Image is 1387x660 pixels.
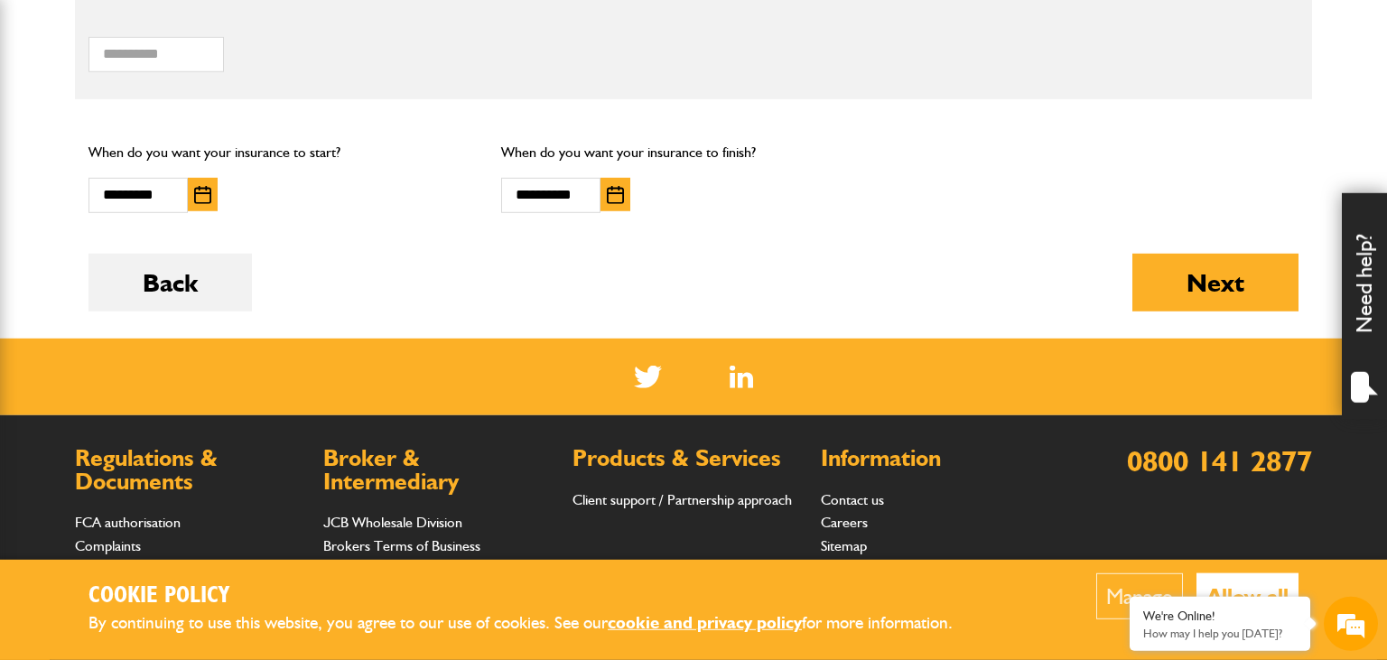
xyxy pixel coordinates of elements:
a: 0800 141 2877 [1127,443,1312,479]
img: Twitter [634,366,662,388]
a: Careers [821,514,868,531]
a: Client support / Partnership approach [572,491,792,508]
img: d_20077148190_company_1631870298795_20077148190 [31,100,76,125]
div: We're Online! [1143,609,1297,624]
img: Choose date [194,186,211,204]
input: Enter your email address [23,220,330,260]
img: Linked In [730,366,754,388]
p: When do you want your insurance to start? [88,141,474,164]
a: Sitemap [821,537,867,554]
h2: Regulations & Documents [75,447,305,493]
em: Start Chat [246,518,328,543]
a: FCA authorisation [75,514,181,531]
div: Need help? [1342,193,1387,419]
button: Back [88,254,252,311]
p: How may I help you today? [1143,627,1297,640]
h2: Products & Services [572,447,803,470]
a: cookie and privacy policy [608,612,802,633]
div: Chat with us now [94,101,303,125]
div: Minimize live chat window [296,9,340,52]
p: By continuing to use this website, you agree to our use of cookies. See our for more information. [88,609,982,637]
h2: Cookie Policy [88,582,982,610]
a: JCB Wholesale Division [323,514,462,531]
textarea: Type your message and hit 'Enter' [23,327,330,504]
button: Next [1132,254,1299,311]
a: Contact us [821,491,884,508]
a: Complaints [75,537,141,554]
img: Choose date [607,186,624,204]
h2: Broker & Intermediary [323,447,554,493]
p: When do you want your insurance to finish? [501,141,887,164]
button: Manage [1096,573,1183,619]
a: Brokers Terms of Business [323,537,480,554]
button: Allow all [1196,573,1299,619]
a: LinkedIn [730,366,754,388]
h2: Information [821,447,1051,470]
input: Enter your last name [23,167,330,207]
input: Enter your phone number [23,274,330,313]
